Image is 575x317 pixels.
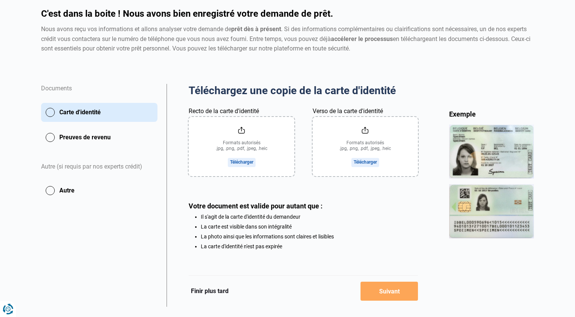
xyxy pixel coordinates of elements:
button: Autre [41,181,157,200]
button: Suivant [361,282,418,301]
img: idCard [449,125,534,238]
button: Carte d'identité [41,103,157,122]
div: Exemple [449,110,534,118]
li: Il s'agit de la carte d'identité du demandeur [201,214,418,220]
li: La carte d'identité n'est pas expirée [201,243,418,249]
div: Autre (si requis par nos experts crédit) [41,153,157,181]
label: Recto de la carte d'identité [189,107,259,116]
li: La photo ainsi que les informations sont claires et lisibles [201,233,418,240]
div: Nous avons reçu vos informations et allons analyser votre demande de . Si des informations complé... [41,24,534,54]
strong: prêt dès à présent [231,25,281,33]
div: Documents [41,84,157,103]
li: La carte est visible dans son intégralité [201,224,418,230]
button: Finir plus tard [189,286,231,296]
h2: Téléchargez une copie de la carte d'identité [189,84,418,98]
strong: accélerer le processus [331,35,393,43]
button: Preuves de revenu [41,128,157,147]
label: Verso de la carte d'identité [313,107,383,116]
div: Votre document est valide pour autant que : [189,202,418,210]
h1: C'est dans la boite ! Nous avons bien enregistré votre demande de prêt. [41,9,534,18]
